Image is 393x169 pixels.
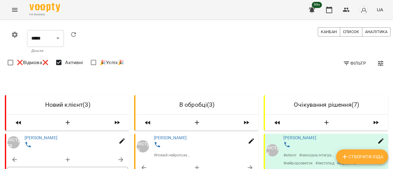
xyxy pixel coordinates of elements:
h6: Очікування рішення ( 7 ) [270,100,383,109]
button: Menu [7,2,22,17]
a: Адміністратор Садок [137,140,149,152]
h6: Новий клієнт ( 3 ) [11,100,124,109]
span: Список [343,29,359,35]
p: # сенсорна інтеграція [299,152,336,158]
button: Канбан [318,27,340,36]
p: Дошка [31,48,60,54]
span: Фільтр [343,60,366,67]
p: # Новий нейропсихолог [154,152,191,158]
span: Пересунути лідів з колонки [9,117,28,128]
img: Voopty Logo [29,3,60,12]
p: # нейророзвиток [283,160,313,166]
p: # клієнт [283,152,297,158]
span: Пересунути лідів з колонки [237,117,256,128]
button: Створити Ліда [336,149,388,164]
button: Аналітика [362,27,391,36]
button: UA [374,4,386,15]
a: Адміністратор Садок [266,144,278,156]
p: # листопад [315,160,334,166]
span: Створити Ліда [341,153,383,160]
span: Аналітика [365,29,387,35]
span: Активні [65,59,83,66]
span: UA [377,6,383,13]
a: [PERSON_NAME] [283,135,316,140]
a: Адміністратор Школа [7,136,20,148]
p: # відпустка [337,160,356,166]
span: Пересунути лідів з колонки [366,117,386,128]
button: Фільтр [340,58,368,69]
span: 🎉Успіх🎉 [100,59,124,66]
span: For Business [29,13,60,17]
button: Список [340,27,362,36]
button: Створити Ліда [31,117,105,128]
span: Канбан [321,29,337,35]
a: [PERSON_NAME] [25,135,57,140]
span: 99+ [312,2,322,8]
span: ❌Відмова❌ [17,59,49,66]
a: [PERSON_NAME] [154,135,187,140]
h6: В обробці ( 3 ) [140,100,254,109]
span: Пересунути лідів з колонки [138,117,158,128]
button: Створити Ліда [160,117,234,128]
span: Пересунути лідів з колонки [107,117,127,128]
img: avatar_s.png [360,6,368,14]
